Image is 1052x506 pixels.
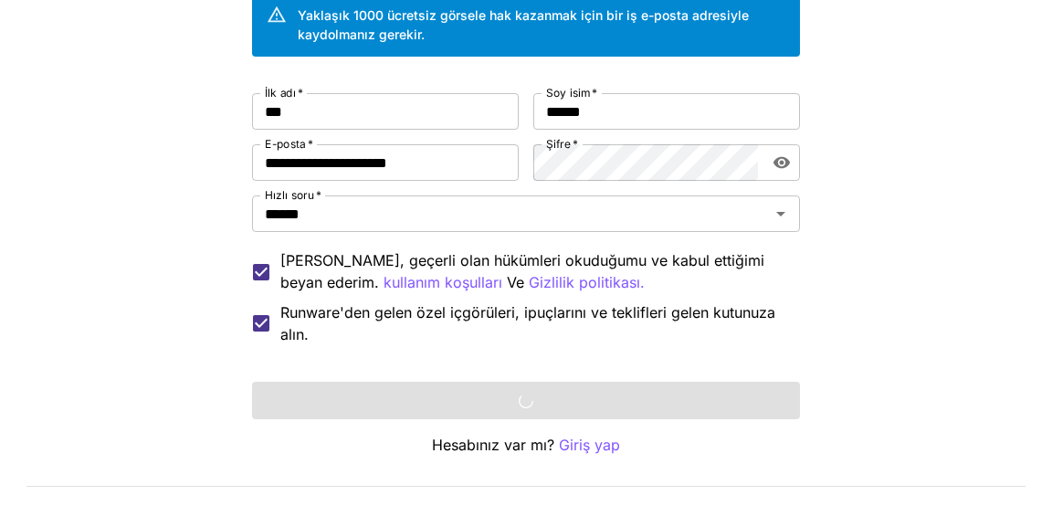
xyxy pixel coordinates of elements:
font: kullanım koşulları [384,273,502,291]
font: Ve [507,273,524,291]
font: [PERSON_NAME], geçerli olan hükümleri okuduğumu ve kabul ettiğimi beyan ederim. [280,251,764,291]
font: Runware'den gelen özel içgörüleri, ipuçlarını ve teklifleri gelen kutunuza alın. [280,303,775,343]
button: [PERSON_NAME], geçerli olan hükümleri okuduğumu ve kabul ettiğimi beyan ederim. Ve Gizlilik polit... [384,271,502,294]
button: [PERSON_NAME], geçerli olan hükümleri okuduğumu ve kabul ettiğimi beyan ederim. kullanım koşullar... [529,271,645,294]
font: Soy isim [546,86,590,100]
button: Açık [768,201,794,227]
font: E-posta [265,137,305,151]
font: Giriş yap [559,436,620,454]
font: Hızlı soru [265,188,313,202]
font: Hesabınız var mı? [432,436,554,454]
font: Gizlilik politikası. [529,273,645,291]
font: Yaklaşık 1000 ücretsiz görsele hak kazanmak için bir iş e-posta adresiyle kaydolmanız gerekir. [298,7,749,42]
button: şifre görünürlüğünü değiştir [765,146,798,179]
font: Şifre [546,137,570,151]
button: Giriş yap [559,434,620,457]
font: İlk adı [265,86,296,100]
